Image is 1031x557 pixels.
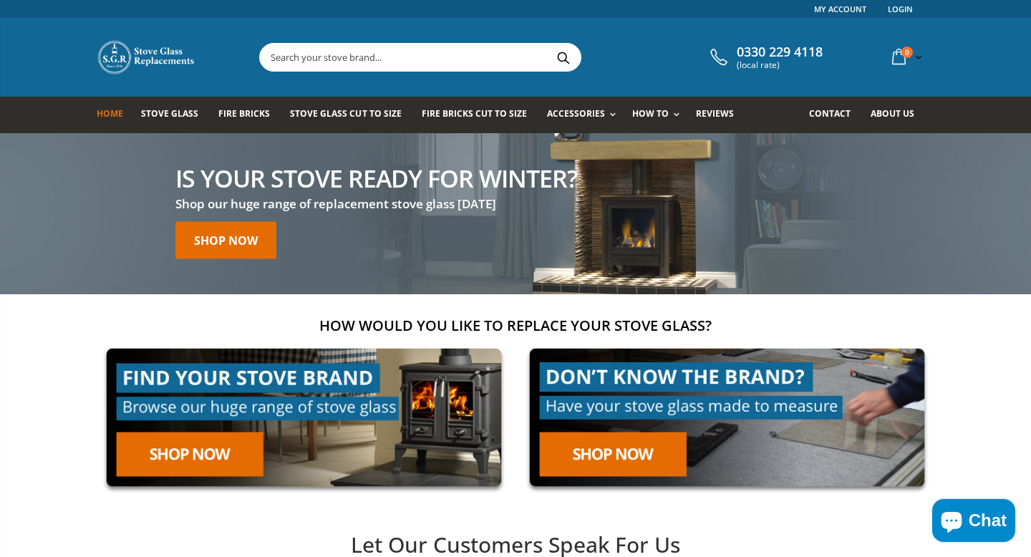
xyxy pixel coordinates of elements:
a: Contact [809,97,861,133]
a: 0 [886,43,925,71]
a: 0330 229 4118 (local rate) [707,44,823,70]
span: Fire Bricks Cut To Size [422,107,527,120]
span: Reviews [696,107,734,120]
img: Stove Glass Replacement [97,39,197,75]
span: Contact [809,107,851,120]
span: Stove Glass Cut To Size [290,107,401,120]
a: Fire Bricks Cut To Size [422,97,538,133]
span: About us [871,107,914,120]
span: Stove Glass [141,107,198,120]
a: Home [97,97,134,133]
a: Shop now [175,222,276,259]
h3: Shop our huge range of replacement stove glass [DATE] [175,196,577,213]
a: Stove Glass [141,97,209,133]
a: Reviews [696,97,745,133]
span: 0 [901,47,913,58]
inbox-online-store-chat: Shopify online store chat [928,499,1020,546]
span: Home [97,107,123,120]
img: find-your-brand-cta_9b334d5d-5c94-48ed-825f-d7972bbdebd0.jpg [97,339,511,497]
h2: How would you like to replace your stove glass? [97,316,934,335]
a: Stove Glass Cut To Size [290,97,412,133]
button: Search [547,44,579,71]
a: Fire Bricks [218,97,281,133]
span: Fire Bricks [218,107,270,120]
h2: Is your stove ready for winter? [175,166,577,190]
img: made-to-measure-cta_2cd95ceb-d519-4648-b0cf-d2d338fdf11f.jpg [520,339,934,497]
input: Search your stove brand... [260,44,741,71]
span: How To [632,107,669,120]
a: About us [871,97,925,133]
a: Accessories [547,97,623,133]
a: How To [632,97,687,133]
span: 0330 229 4118 [737,44,823,60]
span: (local rate) [737,60,823,70]
span: Accessories [547,107,605,120]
